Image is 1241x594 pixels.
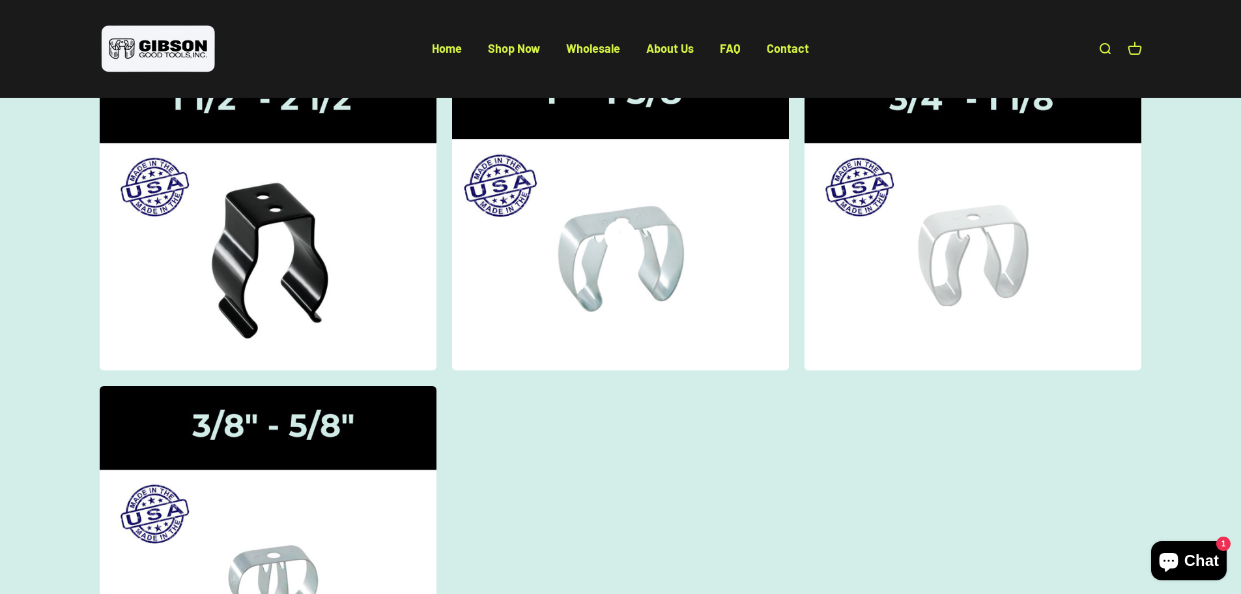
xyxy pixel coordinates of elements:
a: Shop Now [488,41,540,55]
a: Home [432,41,462,55]
img: Gripper Clips | 1" - 1 3/8" [442,50,799,379]
img: Gripper Clips | 3/4" - 1 1/8" [805,59,1141,371]
a: FAQ [720,41,741,55]
img: Gibson gripper clips one and a half inch to two and a half inches [100,59,436,371]
a: Contact [767,41,809,55]
a: Gripper Clips | 1" - 1 3/8" [452,59,789,371]
a: Wholesale [566,41,620,55]
inbox-online-store-chat: Shopify online store chat [1147,541,1231,584]
a: About Us [646,41,694,55]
